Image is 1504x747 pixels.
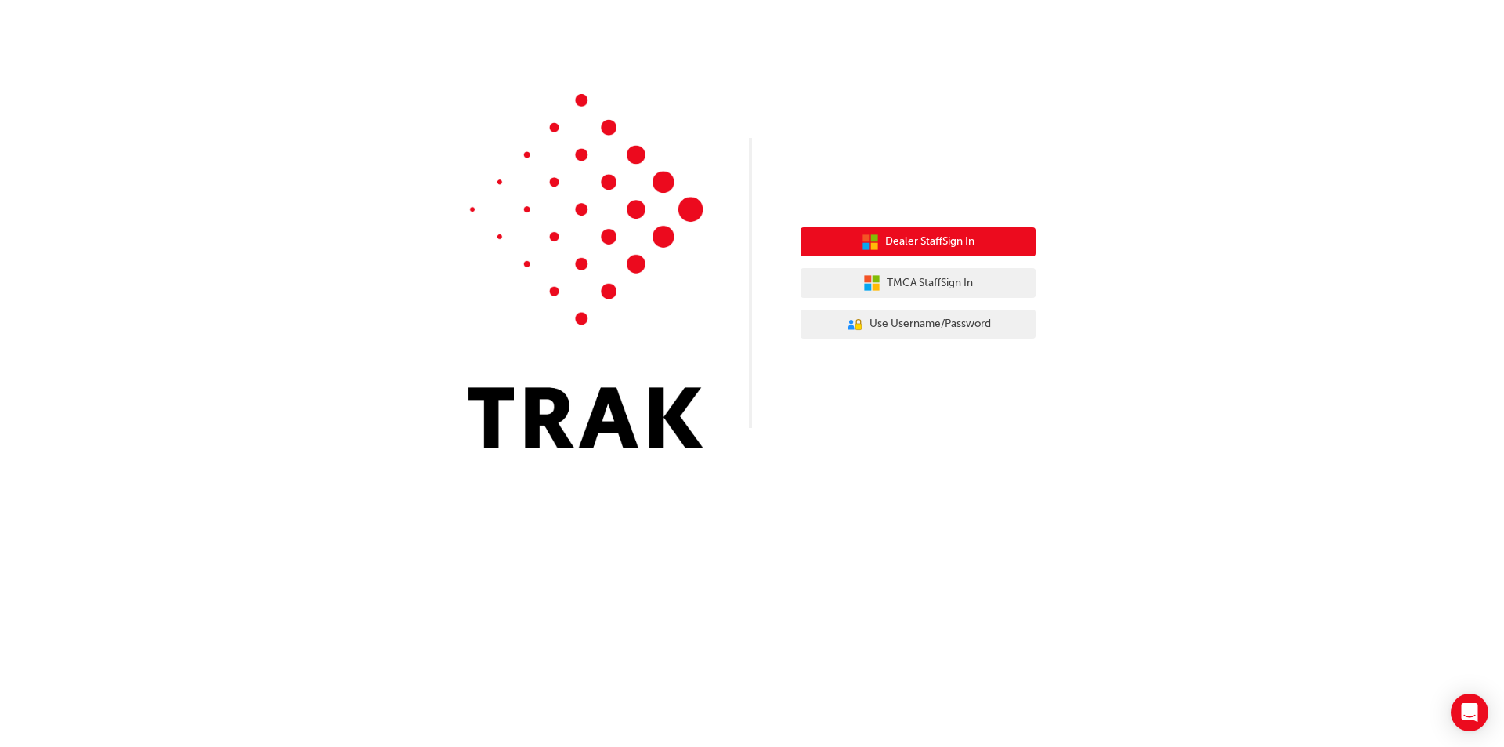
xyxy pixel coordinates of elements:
[801,268,1036,298] button: TMCA StaffSign In
[1451,694,1488,731] div: Open Intercom Messenger
[885,233,974,251] span: Dealer Staff Sign In
[801,227,1036,257] button: Dealer StaffSign In
[869,315,991,333] span: Use Username/Password
[887,274,973,292] span: TMCA Staff Sign In
[801,310,1036,339] button: Use Username/Password
[468,94,703,448] img: Trak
